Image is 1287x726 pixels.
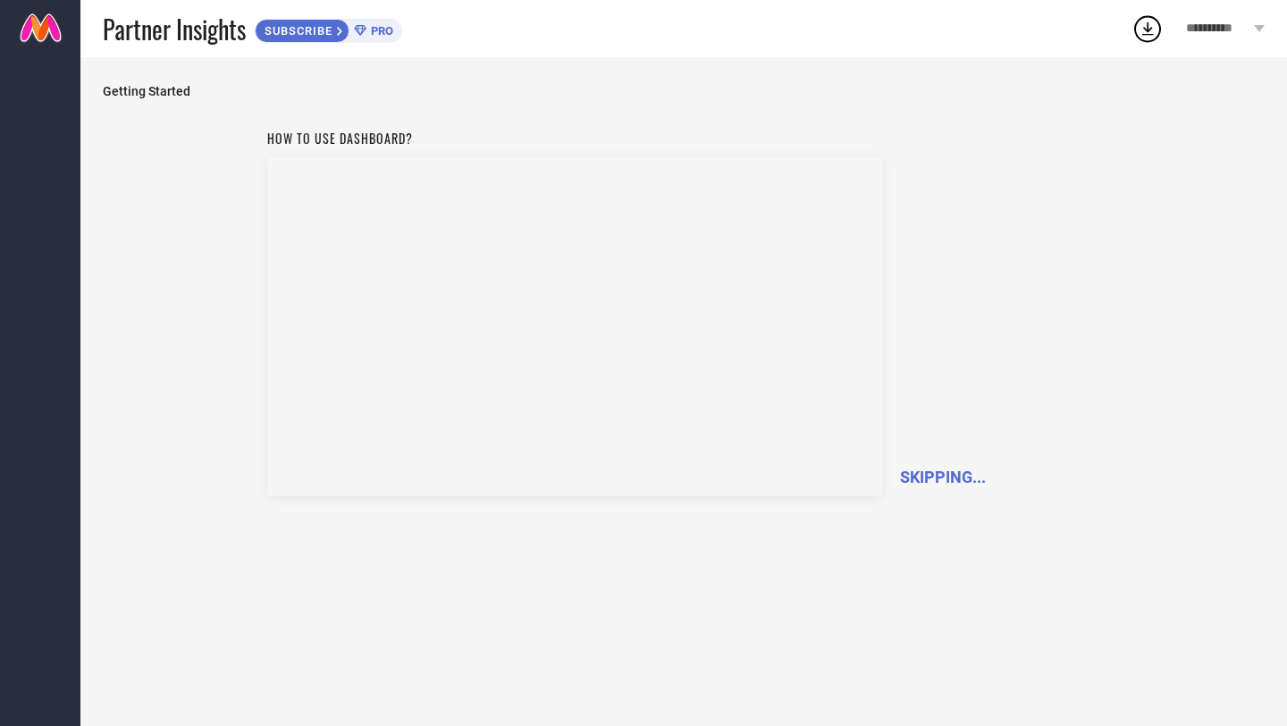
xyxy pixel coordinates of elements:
[256,24,337,38] span: SUBSCRIBE
[267,129,882,148] h1: How to use dashboard?
[900,468,986,486] span: SKIPPING...
[366,24,393,38] span: PRO
[267,156,882,496] iframe: Workspace Section
[103,11,246,47] span: Partner Insights
[1131,13,1164,45] div: Open download list
[103,84,1265,98] span: Getting Started
[255,14,402,43] a: SUBSCRIBEPRO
